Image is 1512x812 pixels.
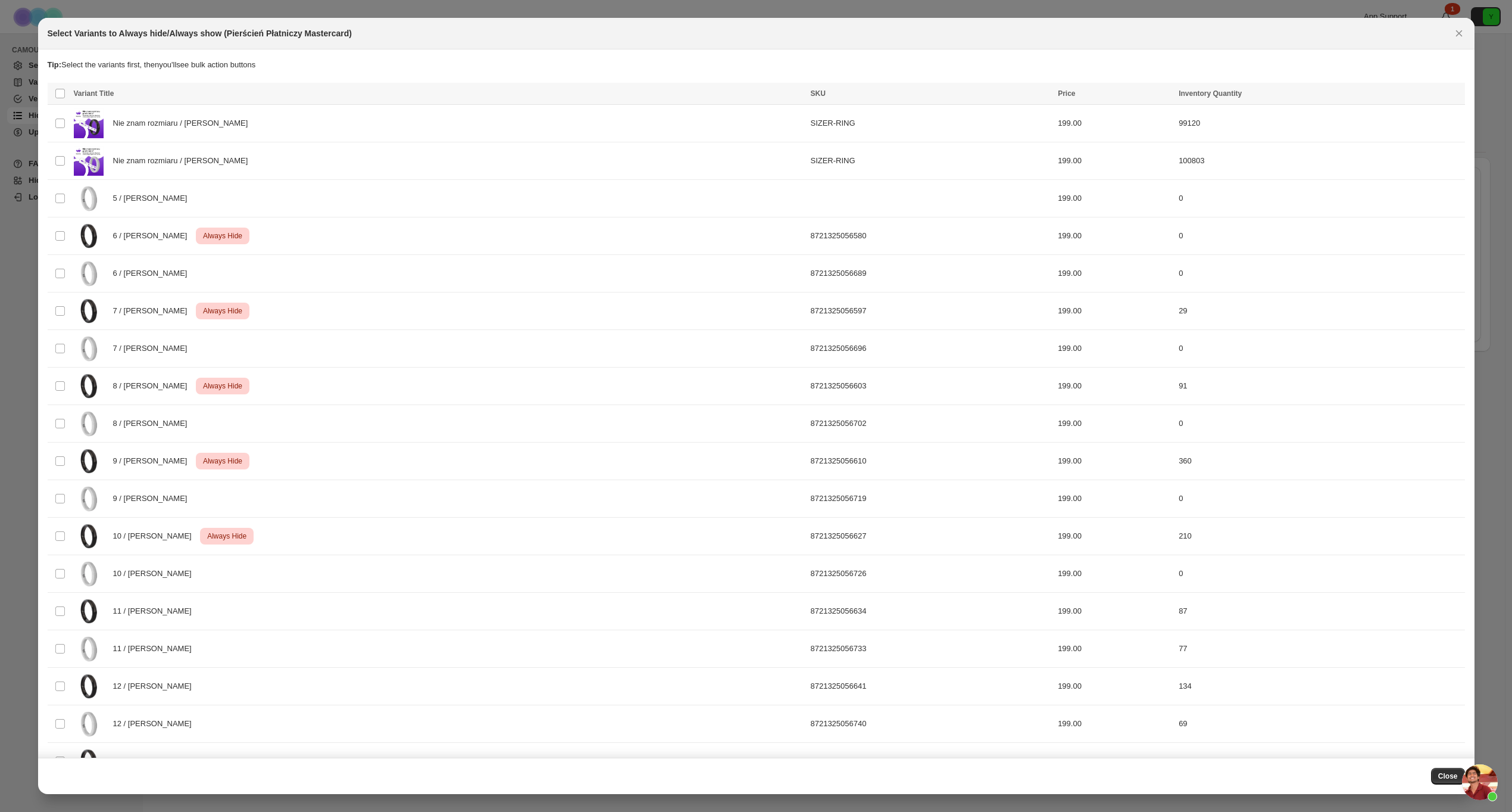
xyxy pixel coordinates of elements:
td: 199.00 [1054,443,1175,480]
span: Always Hide [201,379,245,393]
img: ring_czarny_grawer_ea30b5dc-03a1-4273-b445-1171093530a1.webp [74,296,104,326]
td: 116 [1175,743,1464,780]
span: Variant Title [74,89,114,98]
td: 8721325056740 [807,705,1054,743]
td: 0 [1175,480,1464,518]
td: 199.00 [1054,705,1175,743]
button: Close [1431,768,1465,785]
td: 8721325056733 [807,630,1054,668]
td: 0 [1175,180,1464,217]
img: ring_czarny_grawer_ea30b5dc-03a1-4273-b445-1171093530a1.webp [74,596,104,626]
img: ring_czarny_grawer_ea30b5dc-03a1-4273-b445-1171093530a1.webp [74,221,104,251]
img: ring_czarny_grawer_ea30b5dc-03a1-4273-b445-1171093530a1.webp [74,671,104,701]
span: 10 / [PERSON_NAME] [113,568,198,580]
td: 0 [1175,555,1464,593]
span: 11 / [PERSON_NAME] [113,643,198,655]
td: 199.00 [1054,668,1175,705]
span: Nie znam rozmiaru / [PERSON_NAME] [113,117,255,129]
strong: Tip: [48,60,62,69]
img: ring_bialy_grawer_a9238083-705e-4100-ae26-abdcb23e0989.webp [74,484,104,514]
td: SIZER-RING [807,142,1054,180]
td: 8721325056580 [807,217,1054,255]
td: 199.00 [1054,743,1175,780]
img: ring_bialy_grawer_a9238083-705e-4100-ae26-abdcb23e0989.webp [74,709,104,739]
td: 8721325056627 [807,518,1054,555]
img: ring_czarny_grawer_ea30b5dc-03a1-4273-b445-1171093530a1.webp [74,446,104,476]
span: Always Hide [205,529,249,543]
td: 0 [1175,330,1464,368]
span: 10 / [PERSON_NAME] [113,530,198,542]
td: 8721325056702 [807,405,1054,443]
td: 29 [1175,293,1464,330]
td: 360 [1175,443,1464,480]
td: 8721325056726 [807,555,1054,593]
td: 8721325056641 [807,668,1054,705]
img: Zamow-miarke-v7-white_7647c566-ee4f-47b5-b9d0-2e959c25f878.webp [74,146,104,176]
span: 12 / [PERSON_NAME] [113,680,198,692]
td: 199.00 [1054,480,1175,518]
span: Price [1058,89,1075,98]
img: ring_bialy_grawer_a9238083-705e-4100-ae26-abdcb23e0989.webp [74,334,104,363]
td: 199.00 [1054,330,1175,368]
td: 8721325056603 [807,368,1054,405]
span: Always Hide [201,304,245,318]
td: 199.00 [1054,368,1175,405]
div: Open chat [1462,764,1498,800]
td: 199.00 [1054,293,1175,330]
span: 7 / [PERSON_NAME] [113,305,194,317]
button: Close [1451,25,1467,42]
td: 0 [1175,217,1464,255]
td: 8721325056689 [807,255,1054,293]
img: Zamow-miarke-v7-black_491ea91a-4499-43e4-a956-5235539e8218.webp [74,108,104,138]
td: 199.00 [1054,405,1175,443]
td: 8721325056658 [807,743,1054,780]
img: ring_czarny_grawer_ea30b5dc-03a1-4273-b445-1171093530a1.webp [74,746,104,776]
img: ring_bialy_grawer_a9238083-705e-4100-ae26-abdcb23e0989.webp [74,409,104,438]
span: 6 / [PERSON_NAME] [113,230,194,242]
img: ring_bialy_grawer_a9238083-705e-4100-ae26-abdcb23e0989.webp [74,259,104,288]
span: Close [1438,771,1458,781]
td: SIZER-RING [807,105,1054,142]
img: ring_bialy_grawer_a9238083-705e-4100-ae26-abdcb23e0989.webp [74,559,104,589]
span: 6 / [PERSON_NAME] [113,267,194,279]
td: 199.00 [1054,105,1175,142]
td: 8721325056597 [807,293,1054,330]
img: ring_bialy_grawer_a9238083-705e-4100-ae26-abdcb23e0989.webp [74,183,104,213]
img: ring_czarny_grawer_ea30b5dc-03a1-4273-b445-1171093530a1.webp [74,371,104,401]
td: 100803 [1175,142,1464,180]
td: 91 [1175,368,1464,405]
span: 9 / [PERSON_NAME] [113,455,194,467]
span: 5 / [PERSON_NAME] [113,192,194,204]
span: 12 / [PERSON_NAME] [113,718,198,730]
span: 8 / [PERSON_NAME] [113,380,194,392]
td: 199.00 [1054,593,1175,630]
td: 8721325056610 [807,443,1054,480]
td: 199.00 [1054,518,1175,555]
td: 199.00 [1054,180,1175,217]
span: 7 / [PERSON_NAME] [113,343,194,354]
td: 199.00 [1054,255,1175,293]
span: Always Hide [201,229,245,243]
span: 13 / [PERSON_NAME] [113,755,198,767]
img: ring_bialy_grawer_a9238083-705e-4100-ae26-abdcb23e0989.webp [74,634,104,664]
span: 8 / [PERSON_NAME] [113,418,194,430]
td: 199.00 [1054,555,1175,593]
span: Always Hide [201,454,245,468]
p: Select the variants first, then you'll see bulk action buttons [48,59,1465,71]
img: ring_czarny_grawer_ea30b5dc-03a1-4273-b445-1171093530a1.webp [74,521,104,551]
td: 8721325056719 [807,480,1054,518]
td: 199.00 [1054,142,1175,180]
td: 134 [1175,668,1464,705]
td: 0 [1175,405,1464,443]
span: Inventory Quantity [1179,89,1242,98]
td: 69 [1175,705,1464,743]
td: 99120 [1175,105,1464,142]
span: 9 / [PERSON_NAME] [113,493,194,505]
td: 199.00 [1054,217,1175,255]
td: 77 [1175,630,1464,668]
td: 8721325056634 [807,593,1054,630]
h2: Select Variants to Always hide/Always show (Pierścień Płatniczy Mastercard) [48,27,352,39]
span: SKU [810,89,825,98]
td: 87 [1175,593,1464,630]
td: 8721325056696 [807,330,1054,368]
